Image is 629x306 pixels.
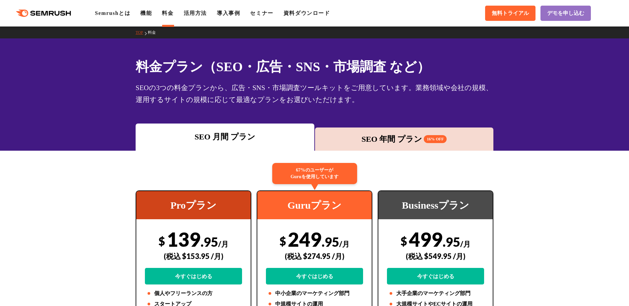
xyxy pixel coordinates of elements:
div: Guruプラン [257,191,372,219]
div: (税込 $153.95 /月) [145,244,242,268]
div: Businessプラン [378,191,493,219]
a: 資料ダウンロード [283,10,330,16]
h1: 料金プラン（SEO・広告・SNS・市場調査 など） [136,57,493,76]
div: SEOの3つの料金プランから、広告・SNS・市場調査ツールキットをご用意しています。業務領域や会社の規模、運用するサイトの規模に応じて最適なプランをお選びいただけます。 [136,82,493,106]
a: セミナー [250,10,273,16]
div: 67%のユーザーが Guruを使用しています [272,163,357,184]
div: 139 [145,228,242,284]
a: 料金 [162,10,173,16]
span: .95 [201,234,218,249]
a: 導入事例 [217,10,240,16]
a: TOP [136,30,148,35]
a: デモを申し込む [540,6,591,21]
span: $ [158,234,165,248]
span: 16% OFF [424,135,447,143]
a: 料金 [148,30,161,35]
div: Proプラン [136,191,251,219]
span: デモを申し込む [547,10,584,17]
span: $ [280,234,286,248]
span: .95 [322,234,339,249]
li: 中小企業のマーケティング部門 [266,289,363,297]
span: 無料トライアル [492,10,529,17]
a: 無料トライアル [485,6,535,21]
span: /月 [460,239,471,248]
div: 499 [387,228,484,284]
div: 249 [266,228,363,284]
div: SEO 月間 プラン [139,131,311,143]
div: (税込 $274.95 /月) [266,244,363,268]
span: $ [401,234,407,248]
li: 個人やフリーランスの方 [145,289,242,297]
div: (税込 $549.95 /月) [387,244,484,268]
span: .95 [443,234,460,249]
div: SEO 年間 プラン [318,133,490,145]
a: 今すぐはじめる [387,268,484,284]
span: /月 [218,239,228,248]
a: 今すぐはじめる [145,268,242,284]
span: /月 [339,239,349,248]
a: 今すぐはじめる [266,268,363,284]
a: 活用方法 [184,10,207,16]
a: Semrushとは [95,10,130,16]
li: 大手企業のマーケティング部門 [387,289,484,297]
a: 機能 [140,10,152,16]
